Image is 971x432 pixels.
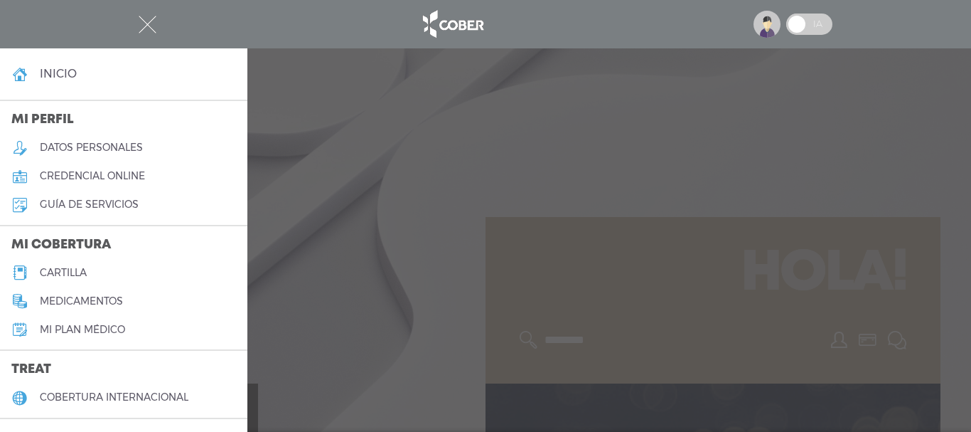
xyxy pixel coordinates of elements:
h5: guía de servicios [40,199,139,211]
img: Cober_menu-close-white.svg [139,16,156,33]
h5: cartilla [40,267,87,279]
h5: medicamentos [40,295,123,307]
img: profile-placeholder.svg [753,11,780,38]
h4: inicio [40,67,77,80]
h5: cobertura internacional [40,391,188,404]
h5: credencial online [40,170,145,182]
h5: datos personales [40,142,143,154]
img: logo_cober_home-white.png [415,7,490,41]
h5: Mi plan médico [40,324,125,336]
